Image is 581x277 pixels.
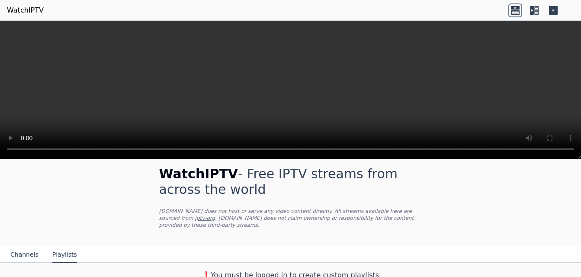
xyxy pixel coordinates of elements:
[7,5,44,16] a: WatchIPTV
[10,247,39,263] button: Channels
[159,166,422,197] h1: - Free IPTV streams from across the world
[159,166,238,181] span: WatchIPTV
[195,215,215,221] a: iptv-org
[159,208,422,229] p: [DOMAIN_NAME] does not host or serve any video content directly. All streams available here are s...
[52,247,77,263] button: Playlists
